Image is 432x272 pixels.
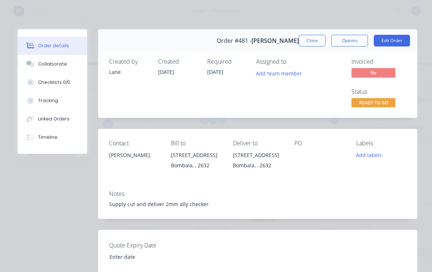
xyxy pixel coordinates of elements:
[109,190,406,197] div: Notes
[233,140,283,147] div: Deliver to
[356,140,406,147] div: Labels
[171,150,221,174] div: [STREET_ADDRESS]Bombala, , 2632
[256,68,306,78] button: Add team member
[171,140,221,147] div: Bill to
[158,58,198,65] div: Created
[217,37,252,44] span: Order #481 -
[109,140,159,147] div: Contact
[18,37,87,55] button: Order details
[331,35,368,46] button: Options
[38,61,67,67] div: Collaborate
[207,58,247,65] div: Required
[351,98,395,107] span: READY TO GO
[109,68,149,76] div: Lane
[18,128,87,146] button: Timeline
[38,42,69,49] div: Order details
[256,58,329,65] div: Assigned to
[351,68,395,77] span: No
[18,110,87,128] button: Linked Orders
[171,160,221,171] div: Bombala, , 2632
[352,150,386,160] button: Add labels
[158,68,174,75] span: [DATE]
[109,150,159,174] div: [PERSON_NAME]
[299,35,325,46] button: Close
[171,150,221,160] div: [STREET_ADDRESS]
[374,35,410,46] button: Edit Order
[38,97,58,104] div: Tracking
[18,92,87,110] button: Tracking
[38,134,57,141] div: Timeline
[252,37,299,44] span: [PERSON_NAME]
[294,140,345,147] div: PO
[351,88,406,95] div: Status
[207,68,223,75] span: [DATE]
[109,58,149,65] div: Created by
[18,73,87,92] button: Checklists 0/0
[233,150,283,160] div: [STREET_ADDRESS]
[233,160,283,171] div: Bombala, , 2632
[109,200,406,208] div: Supply cut and deliver 2mm ally checker
[233,150,283,174] div: [STREET_ADDRESS]Bombala, , 2632
[38,79,70,86] div: Checklists 0/0
[252,68,306,78] button: Add team member
[109,241,201,250] label: Quote Expiry Date
[351,98,395,109] button: READY TO GO
[104,251,195,262] input: Enter date
[18,55,87,73] button: Collaborate
[109,150,159,160] div: [PERSON_NAME]
[351,58,406,65] div: Invoiced
[38,116,70,122] div: Linked Orders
